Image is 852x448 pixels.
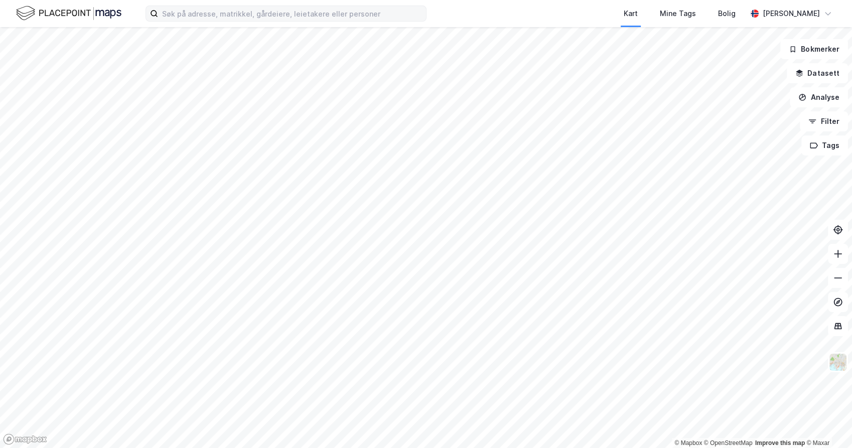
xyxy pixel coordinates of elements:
div: Bolig [718,8,736,20]
input: Søk på adresse, matrikkel, gårdeiere, leietakere eller personer [158,6,426,21]
div: Kart [624,8,638,20]
img: logo.f888ab2527a4732fd821a326f86c7f29.svg [16,5,121,22]
iframe: Chat Widget [802,400,852,448]
div: [PERSON_NAME] [763,8,820,20]
div: Mine Tags [660,8,696,20]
